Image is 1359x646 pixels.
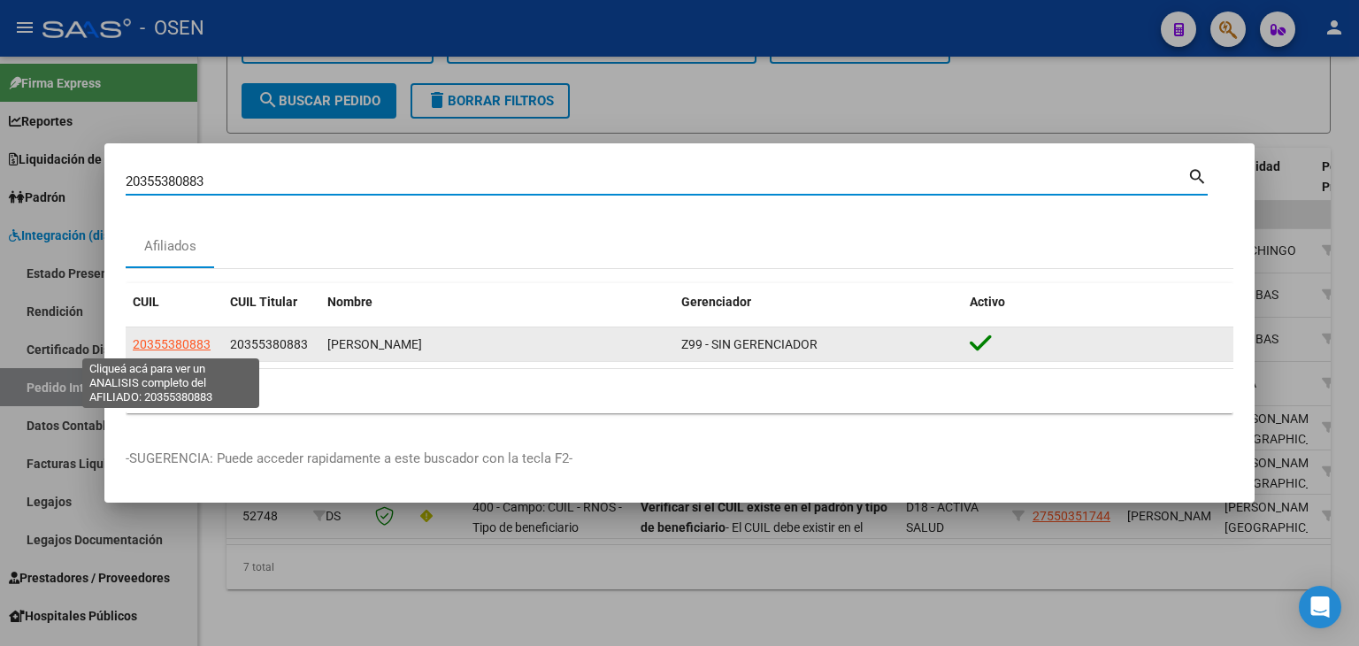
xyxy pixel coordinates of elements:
[320,283,674,321] datatable-header-cell: Nombre
[230,337,308,351] span: 20355380883
[133,337,211,351] span: 20355380883
[126,449,1233,469] p: -SUGERENCIA: Puede acceder rapidamente a este buscador con la tecla F2-
[1187,165,1208,186] mat-icon: search
[963,283,1233,321] datatable-header-cell: Activo
[327,295,372,309] span: Nombre
[126,283,223,321] datatable-header-cell: CUIL
[126,369,1233,413] div: 1 total
[144,236,196,257] div: Afiliados
[674,283,963,321] datatable-header-cell: Gerenciador
[230,295,297,309] span: CUIL Titular
[970,295,1005,309] span: Activo
[223,283,320,321] datatable-header-cell: CUIL Titular
[681,337,818,351] span: Z99 - SIN GERENCIADOR
[681,295,751,309] span: Gerenciador
[1299,586,1341,628] div: Open Intercom Messenger
[327,335,667,355] div: [PERSON_NAME]
[133,295,159,309] span: CUIL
